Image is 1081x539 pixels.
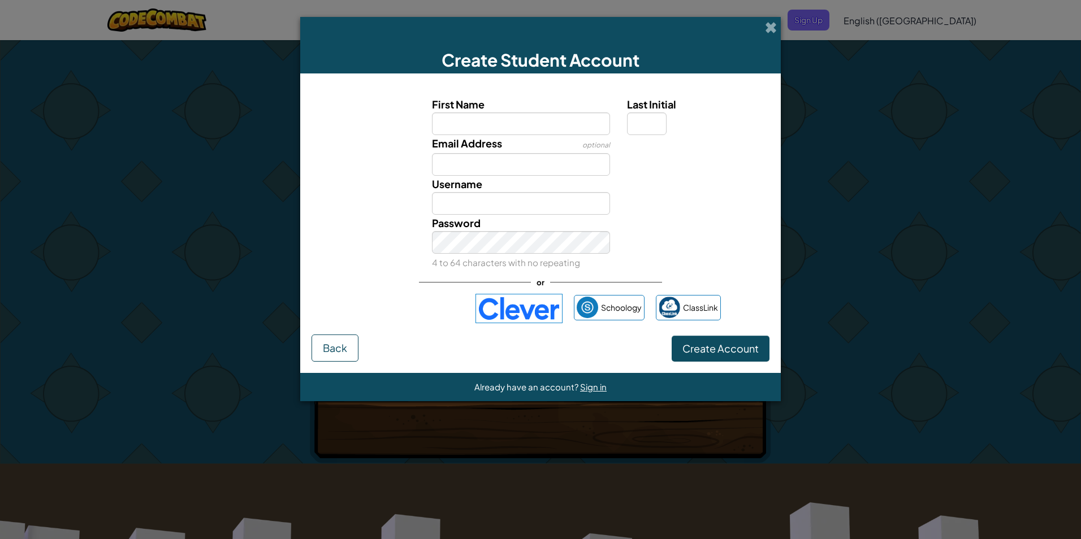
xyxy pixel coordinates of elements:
[601,299,642,316] span: Schoology
[442,49,639,71] span: Create Student Account
[323,341,347,354] span: Back
[475,294,563,323] img: clever-logo-blue.png
[432,177,482,190] span: Username
[355,296,470,321] iframe: Sign in with Google Button
[672,336,769,362] button: Create Account
[683,299,718,316] span: ClassLink
[432,257,580,268] small: 4 to 64 characters with no repeating
[580,381,607,392] a: Sign in
[432,137,502,150] span: Email Address
[659,297,680,318] img: classlink-logo-small.png
[312,334,358,362] button: Back
[582,141,610,149] span: optional
[682,342,759,355] span: Create Account
[577,297,598,318] img: schoology.png
[627,98,676,111] span: Last Initial
[474,381,580,392] span: Already have an account?
[432,216,481,229] span: Password
[531,274,550,290] span: or
[432,98,485,111] span: First Name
